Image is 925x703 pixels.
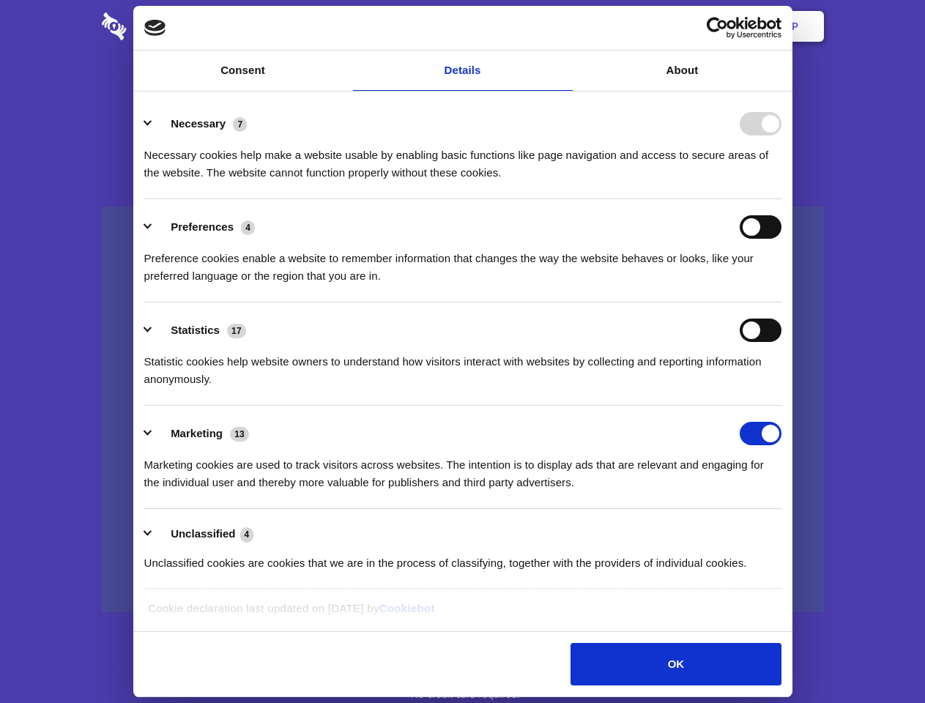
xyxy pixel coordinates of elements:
h4: Auto-redaction of sensitive data, encrypted data sharing and self-destructing private chats. Shar... [102,133,824,182]
a: Consent [133,51,353,91]
button: OK [571,643,781,685]
span: 7 [233,117,247,132]
a: Usercentrics Cookiebot - opens in a new window [653,17,781,39]
div: Cookie declaration last updated on [DATE] by [137,600,788,628]
a: Pricing [430,4,494,49]
a: About [573,51,792,91]
a: Cookiebot [379,602,435,614]
img: logo [144,20,166,36]
img: logo-wordmark-white-trans-d4663122ce5f474addd5e946df7df03e33cb6a1c49d2221995e7729f52c070b2.svg [102,12,227,40]
div: Preference cookies enable a website to remember information that changes the way the website beha... [144,239,781,285]
button: Unclassified (4) [144,525,263,543]
div: Statistic cookies help website owners to understand how visitors interact with websites by collec... [144,342,781,388]
label: Marketing [171,427,223,439]
a: Login [664,4,728,49]
a: Contact [594,4,661,49]
a: Wistia video thumbnail [102,207,824,613]
iframe: Drift Widget Chat Controller [852,630,907,685]
div: Unclassified cookies are cookies that we are in the process of classifying, together with the pro... [144,543,781,572]
label: Statistics [171,324,220,336]
div: Necessary cookies help make a website usable by enabling basic functions like page navigation and... [144,135,781,182]
a: Details [353,51,573,91]
span: 4 [240,527,254,542]
span: 4 [241,220,255,235]
h1: Eliminate Slack Data Loss. [102,66,824,119]
button: Marketing (13) [144,422,259,445]
span: 13 [230,427,249,442]
button: Necessary (7) [144,112,256,135]
label: Necessary [171,117,226,130]
span: 17 [227,324,246,338]
button: Preferences (4) [144,215,264,239]
button: Statistics (17) [144,319,256,342]
label: Preferences [171,220,234,233]
div: Marketing cookies are used to track visitors across websites. The intention is to display ads tha... [144,445,781,491]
